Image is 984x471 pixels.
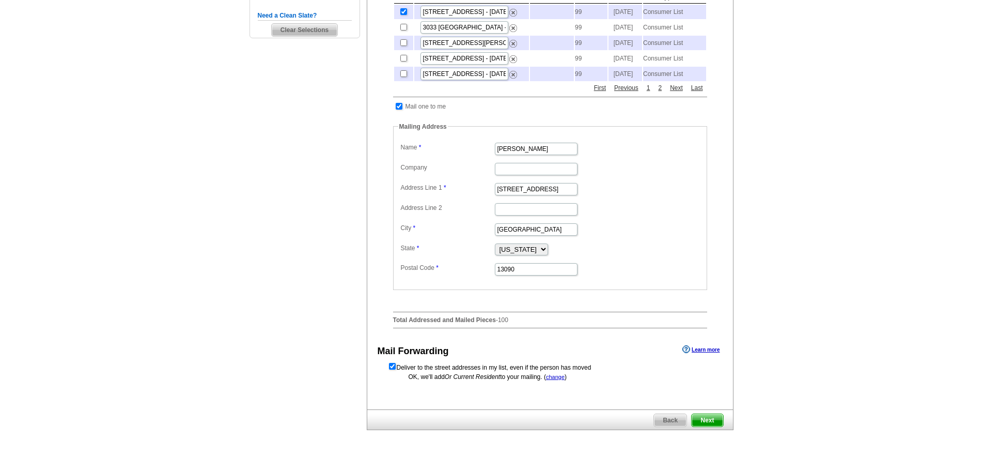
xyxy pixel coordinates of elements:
td: 99 [575,5,607,19]
a: 1 [644,83,653,93]
label: Name [401,143,494,152]
label: State [401,244,494,253]
td: Consumer List [643,5,706,19]
label: Address Line 1 [401,183,494,192]
td: Consumer List [643,20,706,35]
a: Next [667,83,685,93]
div: OK, we'll add to your mailing. ( ) [388,372,712,382]
td: [DATE] [608,67,642,81]
div: Mail Forwarding [378,344,449,358]
td: 99 [575,20,607,35]
a: Remove this list [509,69,517,76]
a: change [546,374,565,380]
a: Remove this list [509,22,517,29]
iframe: LiveChat chat widget [777,231,984,471]
td: Consumer List [643,36,706,50]
a: Learn more [682,345,720,354]
a: First [591,83,608,93]
a: Remove this list [509,7,517,14]
span: Or Current Resident [445,373,500,381]
span: Back [654,414,686,427]
label: Address Line 2 [401,203,494,212]
img: delete.png [509,9,517,17]
img: delete.png [509,71,517,79]
td: 99 [575,36,607,50]
td: [DATE] [608,51,642,66]
span: Next [692,414,723,427]
img: delete.png [509,40,517,48]
label: City [401,223,494,233]
a: Remove this list [509,38,517,45]
img: delete.png [509,24,517,32]
span: Clear Selections [272,24,337,36]
td: Consumer List [643,67,706,81]
label: Postal Code [401,263,494,272]
td: [DATE] [608,36,642,50]
strong: Total Addressed and Mailed Pieces [393,316,496,324]
td: 99 [575,51,607,66]
span: 100 [498,316,508,324]
td: Consumer List [643,51,706,66]
img: delete.png [509,55,517,63]
a: Previous [612,83,641,93]
td: [DATE] [608,20,642,35]
a: Last [689,83,706,93]
a: Back [653,414,687,427]
legend: Mailing Address [398,122,448,131]
a: Remove this list [509,53,517,60]
td: Mail one to me [405,101,447,112]
h5: Need a Clean Slate? [258,11,352,21]
td: [DATE] [608,5,642,19]
a: 2 [655,83,664,93]
td: 99 [575,67,607,81]
label: Company [401,163,494,172]
form: Deliver to the street addresses in my list, even if the person has moved [388,362,712,372]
